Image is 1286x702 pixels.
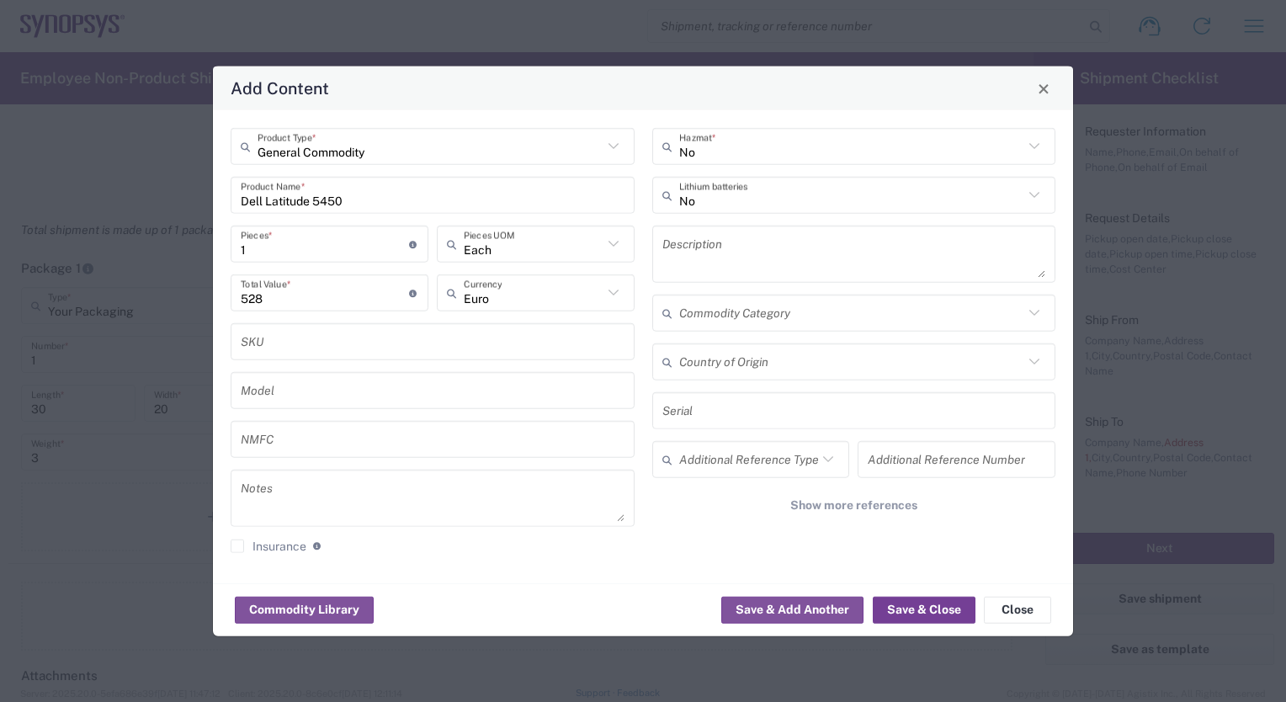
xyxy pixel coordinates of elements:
span: Show more references [790,497,917,513]
label: Insurance [231,540,306,553]
button: Save & Add Another [721,596,864,623]
button: Close [984,596,1051,623]
h4: Add Content [231,76,329,100]
button: Commodity Library [235,596,374,623]
button: Save & Close [873,596,975,623]
button: Close [1032,77,1055,100]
